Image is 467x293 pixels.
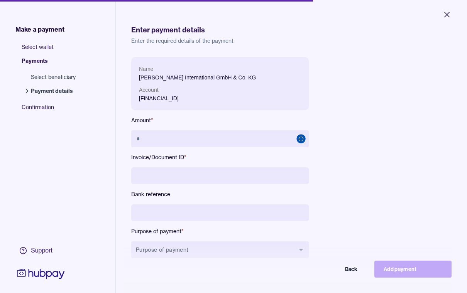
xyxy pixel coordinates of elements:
label: Bank reference [131,190,309,198]
a: Support [15,242,66,259]
div: Support [31,246,52,255]
button: Back [289,261,367,278]
span: Payment details [31,87,76,95]
span: Confirmation [22,103,83,117]
span: Select beneficiary [31,73,76,81]
label: Amount [131,116,309,124]
p: [FINANCIAL_ID] [139,94,301,103]
span: Select wallet [22,43,83,57]
button: Close [433,6,461,23]
span: Payments [22,57,83,71]
span: Make a payment [15,25,64,34]
p: [PERSON_NAME] International GmbH & Co. KG [139,73,301,82]
h1: Enter payment details [131,25,452,35]
p: Account [139,86,301,94]
p: Enter the required details of the payment [131,37,452,45]
label: Purpose of payment [131,227,309,235]
button: Purpose of payment [131,241,309,258]
label: Invoice/Document ID [131,153,309,161]
p: Name [139,65,301,73]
